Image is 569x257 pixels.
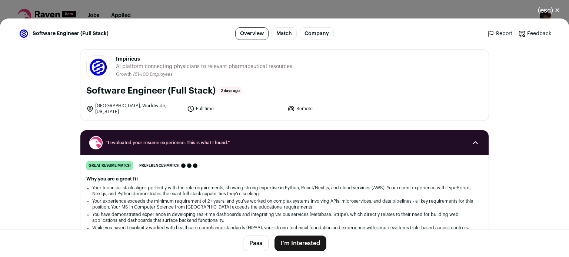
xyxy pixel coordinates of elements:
a: Company [300,27,334,40]
li: Remote [287,103,384,115]
a: Report [487,30,512,37]
span: 51-100 Employees [135,72,173,77]
a: Feedback [518,30,551,37]
h2: Why you are a great fit [86,176,483,182]
li: Your technical stack aligns perfectly with the role requirements, showing strong expertise in Pyt... [92,185,477,197]
button: Pass [243,236,269,251]
li: / [133,72,173,77]
li: While you haven't explicitly worked with healthcare compliance standards (HIPAA), your strong tec... [92,225,477,237]
li: Your experience exceeds the minimum requirement of 2+ years, and you've worked on complex systems... [92,198,477,210]
span: Impiricus [116,55,294,63]
div: great resume match [86,161,133,170]
a: Overview [235,27,269,40]
span: Software Engineer (Full Stack) [33,30,109,37]
span: AI platform connecting physicians to relevant pharmaceutical resources. [116,63,294,70]
span: 2 days ago [219,87,242,95]
li: [GEOGRAPHIC_DATA], Worldwide, [US_STATE] [86,103,183,115]
img: b8113256df36aee1af929d7ba6464b39eccd94bd3d5894be8cf0bd5ba0a0a0af.jpg [87,56,110,79]
img: b8113256df36aee1af929d7ba6464b39eccd94bd3d5894be8cf0bd5ba0a0a0af.jpg [18,28,29,39]
button: I'm Interested [274,236,326,251]
a: Match [272,27,297,40]
li: You have demonstrated experience in developing real-time dashboards and integrating various servi... [92,212,477,223]
li: Growth [116,72,133,77]
span: “I evaluated your resume experience. This is what I found.” [106,140,463,146]
span: Preferences match [139,162,180,169]
li: Full time [187,103,283,115]
h1: Software Engineer (Full Stack) [86,85,216,97]
button: Close modal [529,2,569,18]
